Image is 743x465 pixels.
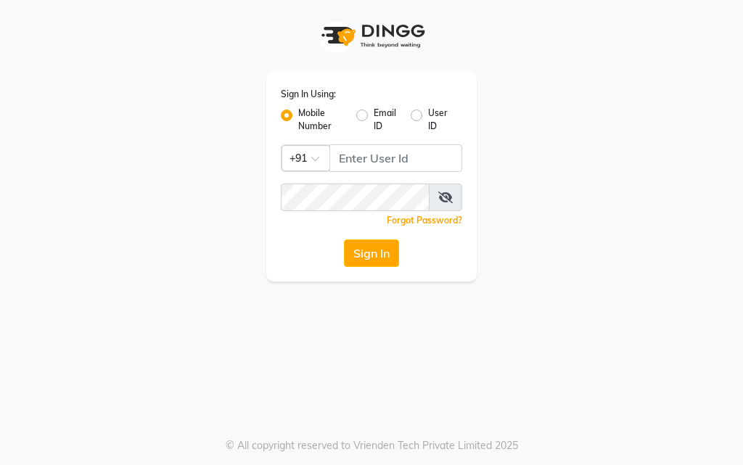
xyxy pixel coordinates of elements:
[298,107,345,133] label: Mobile Number
[329,144,462,172] input: Username
[428,107,451,133] label: User ID
[281,184,430,211] input: Username
[344,239,399,267] button: Sign In
[387,215,462,226] a: Forgot Password?
[281,88,336,101] label: Sign In Using:
[374,107,398,133] label: Email ID
[313,15,430,57] img: logo1.svg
